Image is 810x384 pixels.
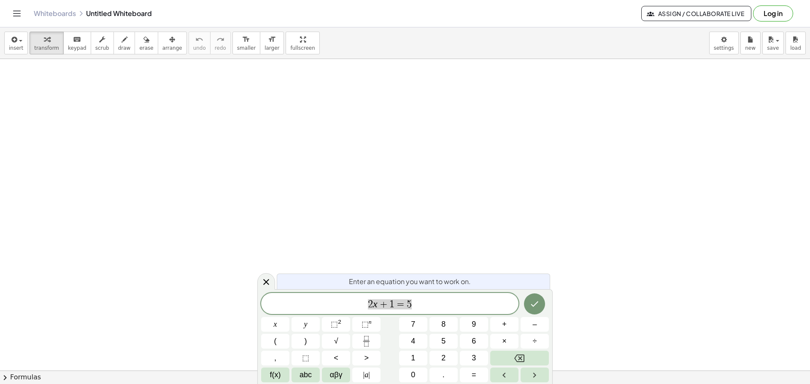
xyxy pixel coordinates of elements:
i: format_size [268,35,276,45]
span: 3 [472,352,476,364]
i: redo [216,35,224,45]
button: y [292,317,320,332]
button: Toggle navigation [10,7,24,20]
button: ( [261,334,289,349]
span: = [472,369,476,381]
span: ⬚ [362,320,369,328]
button: x [261,317,289,332]
button: 7 [399,317,427,332]
button: settings [709,32,739,54]
span: | [363,371,365,379]
button: fullscreen [286,32,319,54]
i: format_size [242,35,250,45]
span: scrub [95,45,109,51]
span: > [364,352,369,364]
button: 1 [399,351,427,365]
span: save [767,45,779,51]
button: redoredo [210,32,231,54]
span: < [334,352,338,364]
span: draw [118,45,131,51]
i: keyboard [73,35,81,45]
span: ( [274,336,277,347]
button: , [261,351,289,365]
button: Alphabet [292,368,320,382]
button: 9 [460,317,488,332]
span: Enter an equation you want to work on. [349,277,471,287]
button: erase [135,32,158,54]
span: + [502,319,507,330]
sup: n [369,319,372,325]
span: × [502,336,507,347]
button: Minus [521,317,549,332]
i: undo [195,35,203,45]
button: Left arrow [490,368,518,382]
span: 6 [472,336,476,347]
button: insert [4,32,28,54]
button: ) [292,334,320,349]
button: 2 [429,351,458,365]
button: scrub [91,32,114,54]
button: Times [490,334,518,349]
button: Square root [322,334,350,349]
span: 5 [407,299,412,309]
button: Backspace [490,351,549,365]
span: insert [9,45,23,51]
span: x [274,319,277,330]
span: ⬚ [302,352,309,364]
span: Assign / Collaborate Live [648,10,744,17]
button: Done [524,293,545,314]
button: Squared [322,317,350,332]
span: arrange [162,45,182,51]
button: . [429,368,458,382]
span: f(x) [270,369,281,381]
span: 0 [411,369,415,381]
span: redo [215,45,226,51]
button: undoundo [189,32,211,54]
span: erase [139,45,153,51]
button: format_sizesmaller [232,32,260,54]
button: 3 [460,351,488,365]
span: 5 [441,336,445,347]
button: arrange [158,32,187,54]
span: αβγ [330,369,343,381]
button: Absolute value [352,368,381,382]
button: Superscript [352,317,381,332]
button: Assign / Collaborate Live [641,6,751,21]
var: x [373,298,378,309]
button: Fraction [352,334,381,349]
button: Log in [753,5,793,21]
span: 4 [411,336,415,347]
span: ÷ [533,336,537,347]
button: Functions [261,368,289,382]
button: transform [30,32,64,54]
button: Plus [490,317,518,332]
span: a [363,369,370,381]
button: 0 [399,368,427,382]
span: keypad [68,45,86,51]
button: save [762,32,784,54]
span: 1 [411,352,415,364]
button: keyboardkeypad [63,32,91,54]
span: new [745,45,756,51]
span: | [368,371,370,379]
span: . [443,369,445,381]
button: 5 [429,334,458,349]
button: draw [113,32,135,54]
span: √ [334,336,338,347]
span: transform [34,45,59,51]
span: smaller [237,45,256,51]
button: Greek alphabet [322,368,350,382]
span: – [532,319,537,330]
button: new [740,32,761,54]
span: 9 [472,319,476,330]
button: Right arrow [521,368,549,382]
sup: 2 [338,319,341,325]
button: Placeholder [292,351,320,365]
button: 6 [460,334,488,349]
button: 8 [429,317,458,332]
span: = [394,299,407,309]
span: load [790,45,801,51]
button: Equals [460,368,488,382]
button: 4 [399,334,427,349]
button: format_sizelarger [260,32,284,54]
